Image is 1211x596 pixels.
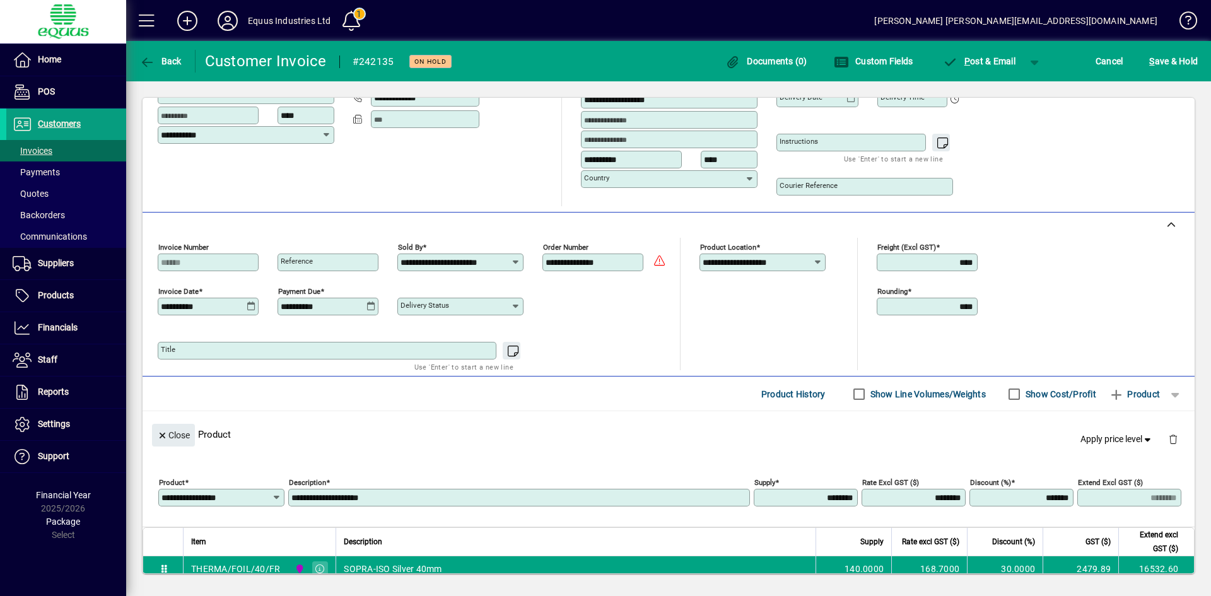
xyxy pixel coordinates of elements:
[899,563,959,575] div: 168.7000
[1146,50,1201,73] button: Save & Hold
[1092,50,1126,73] button: Cancel
[38,322,78,332] span: Financials
[584,173,609,182] mat-label: Country
[38,86,55,96] span: POS
[754,478,775,487] mat-label: Supply
[414,359,513,374] mat-hint: Use 'Enter' to start a new line
[6,248,126,279] a: Suppliers
[139,56,182,66] span: Back
[780,137,818,146] mat-label: Instructions
[1158,433,1188,445] app-page-header-button: Delete
[6,312,126,344] a: Financials
[414,57,447,66] span: On hold
[834,56,913,66] span: Custom Fields
[13,231,87,242] span: Communications
[6,409,126,440] a: Settings
[158,243,209,252] mat-label: Invoice number
[831,50,916,73] button: Custom Fields
[6,76,126,108] a: POS
[725,56,807,66] span: Documents (0)
[722,50,810,73] button: Documents (0)
[38,451,69,461] span: Support
[278,287,320,296] mat-label: Payment due
[1149,56,1154,66] span: S
[1149,51,1198,71] span: ave & Hold
[38,119,81,129] span: Customers
[38,419,70,429] span: Settings
[38,258,74,268] span: Suppliers
[874,11,1157,31] div: [PERSON_NAME] [PERSON_NAME][EMAIL_ADDRESS][DOMAIN_NAME]
[6,140,126,161] a: Invoices
[161,345,175,354] mat-label: Title
[936,50,1022,73] button: Post & Email
[36,490,91,500] span: Financial Year
[1109,384,1160,404] span: Product
[143,411,1195,457] div: Product
[13,210,65,220] span: Backorders
[6,183,126,204] a: Quotes
[158,287,199,296] mat-label: Invoice date
[6,441,126,472] a: Support
[1118,556,1194,581] td: 16532.60
[902,535,959,549] span: Rate excl GST ($)
[6,161,126,183] a: Payments
[291,562,306,576] span: 2TR TOM RYAN CARTAGE
[877,287,908,296] mat-label: Rounding
[6,344,126,376] a: Staff
[992,535,1035,549] span: Discount (%)
[289,478,326,487] mat-label: Description
[13,146,52,156] span: Invoices
[967,556,1043,581] td: 30.0000
[6,44,126,76] a: Home
[152,424,195,447] button: Close
[281,257,313,266] mat-label: Reference
[167,9,208,32] button: Add
[191,535,206,549] span: Item
[13,189,49,199] span: Quotes
[13,167,60,177] span: Payments
[1078,478,1143,487] mat-label: Extend excl GST ($)
[344,563,442,575] span: SOPRA-ISO Silver 40mm
[756,383,831,406] button: Product History
[942,56,1015,66] span: ost & Email
[205,51,327,71] div: Customer Invoice
[126,50,196,73] app-page-header-button: Back
[46,517,80,527] span: Package
[38,387,69,397] span: Reports
[1126,528,1178,556] span: Extend excl GST ($)
[1103,383,1166,406] button: Add product line item
[1096,51,1123,71] span: Cancel
[1085,535,1111,549] span: GST ($)
[6,226,126,247] a: Communications
[248,11,331,31] div: Equus Industries Ltd
[191,563,280,575] div: THERMA/FOIL/40/FR
[208,9,248,32] button: Profile
[38,290,74,300] span: Products
[38,54,61,64] span: Home
[868,388,986,400] label: Show Line Volumes/Weights
[1158,424,1188,454] button: Delete
[862,478,919,487] mat-label: Rate excl GST ($)
[344,535,382,549] span: Description
[6,280,126,312] a: Products
[157,425,190,446] span: Close
[1170,3,1195,44] a: Knowledge Base
[6,377,126,408] a: Reports
[860,535,884,549] span: Supply
[844,151,943,166] mat-hint: Use 'Enter' to start a new line
[780,181,838,190] mat-label: Courier Reference
[1023,388,1096,400] label: Show Cost/Profit
[38,354,57,365] span: Staff
[6,204,126,226] a: Backorders
[353,52,394,72] div: #242135
[970,478,1011,487] mat-label: Discount (%)
[149,429,198,440] app-page-header-button: Close
[1080,433,1154,446] span: Apply price level
[136,50,185,73] button: Back
[877,243,936,252] mat-label: Freight (excl GST)
[159,478,185,487] mat-label: Product
[964,56,970,66] span: P
[761,384,826,404] span: Product History
[1043,556,1118,581] td: 2479.89
[845,563,884,575] span: 140.0000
